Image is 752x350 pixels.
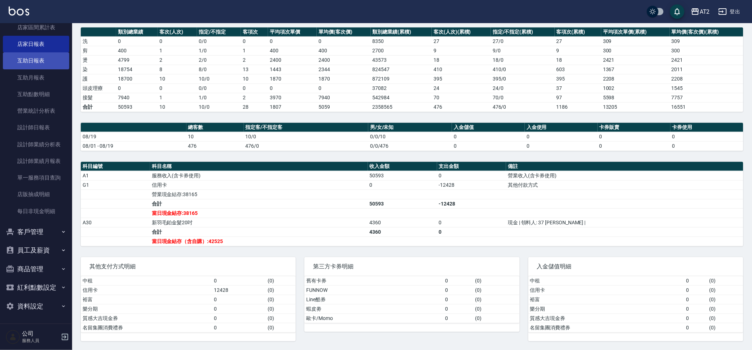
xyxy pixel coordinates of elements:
[81,285,212,295] td: 信用卡
[317,46,370,55] td: 400
[473,304,519,314] td: ( 0 )
[371,83,432,93] td: 37082
[716,5,743,18] button: 登出
[268,74,317,83] td: 1870
[3,19,69,36] a: 店家區間累計表
[3,241,69,260] button: 員工及薪資
[491,36,555,46] td: 27 / 0
[212,323,266,332] td: 0
[491,93,555,102] td: 70 / 0
[81,83,116,93] td: 頭皮理療
[158,36,197,46] td: 0
[528,323,685,332] td: 名留集團消費禮券
[81,180,150,190] td: G1
[6,330,20,344] img: Person
[432,102,491,112] td: 476
[268,83,317,93] td: 0
[317,93,370,102] td: 7940
[601,46,670,55] td: 300
[670,83,743,93] td: 1545
[368,171,437,180] td: 50593
[3,103,69,119] a: 營業統計分析表
[186,123,244,132] th: 總客數
[3,278,69,297] button: 紅利點數設定
[444,295,474,304] td: 0
[555,46,601,55] td: 9
[186,141,244,151] td: 476
[601,74,670,83] td: 2208
[197,55,241,65] td: 2 / 0
[688,4,713,19] button: AT2
[670,123,743,132] th: 卡券使用
[244,132,368,141] td: 10/0
[444,285,474,295] td: 0
[371,46,432,55] td: 2700
[158,74,197,83] td: 10
[158,55,197,65] td: 2
[670,102,743,112] td: 16551
[473,314,519,323] td: ( 0 )
[158,83,197,93] td: 0
[525,141,598,151] td: 0
[670,55,743,65] td: 2421
[491,74,555,83] td: 395 / 0
[197,102,241,112] td: 10/0
[150,208,368,218] td: 當日現金結存:38165
[241,74,268,83] td: 10
[116,46,158,55] td: 400
[368,123,452,132] th: 男/女/未知
[81,171,150,180] td: A1
[444,304,474,314] td: 0
[268,36,317,46] td: 0
[116,55,158,65] td: 4799
[3,52,69,69] a: 互助日報表
[598,123,670,132] th: 卡券販賣
[670,4,685,19] button: save
[452,141,525,151] td: 0
[3,86,69,103] a: 互助點數明細
[3,69,69,86] a: 互助月報表
[241,36,268,46] td: 0
[81,74,116,83] td: 護
[241,55,268,65] td: 2
[304,276,443,286] td: 舊有卡券
[506,218,743,227] td: 現金 | 領料人: 37 [PERSON_NAME] |
[528,304,685,314] td: 樂分期
[197,83,241,93] td: 0 / 0
[197,74,241,83] td: 10 / 0
[150,227,368,237] td: 合計
[601,55,670,65] td: 2421
[212,314,266,323] td: 0
[116,83,158,93] td: 0
[432,74,491,83] td: 395
[212,276,266,286] td: 0
[266,323,296,332] td: ( 0 )
[3,203,69,220] a: 每日非現金明細
[601,93,670,102] td: 5598
[670,132,743,141] td: 0
[304,304,443,314] td: 蝦皮劵
[116,102,158,112] td: 50593
[81,132,186,141] td: 08/19
[197,46,241,55] td: 1 / 0
[3,119,69,136] a: 設計師日報表
[158,27,197,37] th: 客次(人次)
[89,263,287,270] span: 其他支付方式明細
[150,180,368,190] td: 信用卡
[241,46,268,55] td: 1
[266,295,296,304] td: ( 0 )
[81,102,116,112] td: 合計
[150,237,368,246] td: 當日現金結存（含自購）:42525
[3,36,69,52] a: 店家日報表
[437,162,506,171] th: 支出金額
[555,83,601,93] td: 37
[537,263,735,270] span: 入金儲值明細
[3,297,69,316] button: 資料設定
[528,276,743,333] table: a dense table
[81,46,116,55] td: 剪
[81,55,116,65] td: 燙
[116,74,158,83] td: 18700
[437,218,506,227] td: 0
[197,93,241,102] td: 1 / 0
[555,65,601,74] td: 603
